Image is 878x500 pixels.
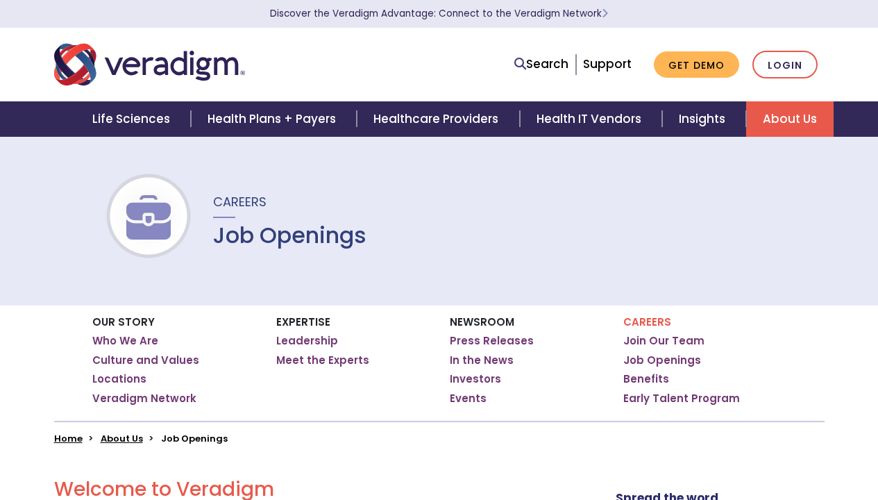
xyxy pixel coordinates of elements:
a: Discover the Veradigm Advantage: Connect to the Veradigm NetworkLearn More [270,7,608,20]
a: Join Our Team [623,334,704,348]
a: Health Plans + Payers [191,101,357,137]
a: Locations [92,372,146,386]
h1: Job Openings [213,222,366,249]
a: Health IT Vendors [520,101,662,137]
a: Login [752,51,818,79]
a: Life Sciences [76,101,191,137]
a: Search [514,55,568,74]
a: Home [54,432,83,445]
a: Support [583,56,632,72]
a: In the News [450,353,514,367]
a: Insights [662,101,746,137]
a: Events [450,392,487,406]
a: Meet the Experts [276,353,369,367]
a: Veradigm Network [92,392,196,406]
a: Job Openings [623,353,701,367]
a: About Us [101,432,143,445]
a: Press Releases [450,334,534,348]
a: Healthcare Providers [357,101,519,137]
a: Who We Are [92,334,158,348]
a: About Us [746,101,834,137]
span: Learn More [602,7,608,20]
img: Veradigm logo [54,42,245,87]
a: Benefits [623,372,669,386]
span: Careers [213,193,267,210]
a: Leadership [276,334,338,348]
a: Get Demo [654,51,739,78]
a: Investors [450,372,501,386]
a: Culture and Values [92,353,199,367]
a: Early Talent Program [623,392,740,406]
